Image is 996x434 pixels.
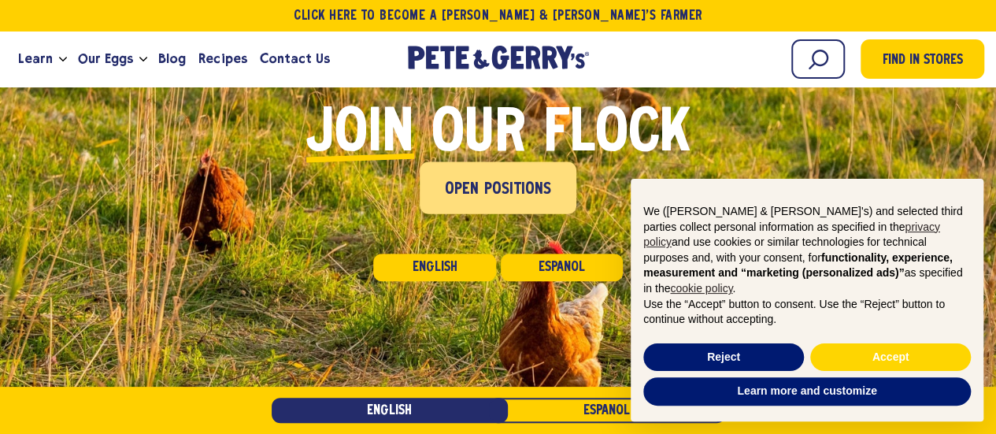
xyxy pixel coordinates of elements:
[18,49,53,69] span: Learn
[643,297,971,328] p: Use the “Accept” button to consent. Use the “Reject” button to continue without accepting.
[72,38,139,80] a: Our Eggs
[643,377,971,406] button: Learn more and customize
[260,49,330,69] span: Contact Us
[489,398,725,423] a: Español
[12,38,59,80] a: Learn
[78,49,133,69] span: Our Eggs
[373,254,495,281] a: English
[431,106,526,165] span: our
[139,57,147,62] button: Open the dropdown menu for Our Eggs
[198,49,246,69] span: Recipes
[883,50,963,72] span: Find in Stores
[501,254,623,281] a: Español
[158,49,186,69] span: Blog
[306,106,414,165] span: Join
[861,39,984,79] a: Find in Stores
[445,177,552,202] span: Open Positions
[643,343,804,372] button: Reject
[192,38,253,80] a: Recipes
[152,38,192,80] a: Blog
[59,57,67,62] button: Open the dropdown menu for Learn
[543,106,691,165] span: flock
[643,204,971,297] p: We ([PERSON_NAME] & [PERSON_NAME]'s) and selected third parties collect personal information as s...
[272,398,508,423] a: English
[254,38,336,80] a: Contact Us
[670,282,732,295] a: cookie policy
[810,343,971,372] button: Accept
[618,166,996,434] div: Notice
[791,39,845,79] input: Search
[420,162,576,214] a: Open Positions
